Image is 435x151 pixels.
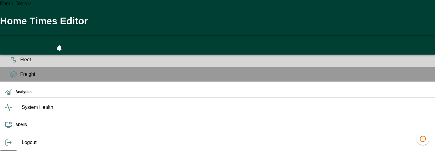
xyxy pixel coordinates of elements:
[41,41,51,55] button: Fullscreen
[417,133,429,145] button: 1390 data issues
[20,56,430,63] span: Fleet
[67,41,78,52] button: Preferences
[22,139,430,146] span: Logout
[14,41,25,55] button: Manual Assignment
[22,104,430,111] span: System Health
[20,71,430,78] span: Freight
[69,43,76,50] svg: Preferences
[15,89,430,95] h6: Analytics
[28,41,39,55] button: HomeTime Editor
[15,122,430,128] h6: ADMIN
